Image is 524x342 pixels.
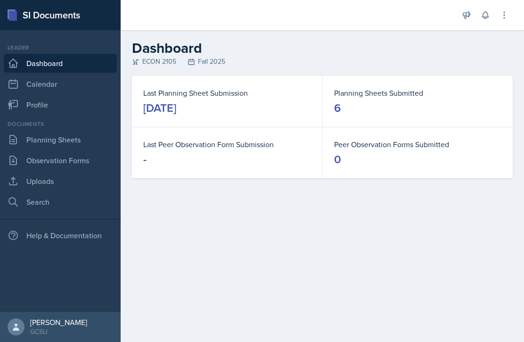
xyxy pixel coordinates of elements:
[4,95,117,114] a: Profile
[4,226,117,245] div: Help & Documentation
[4,120,117,128] div: Documents
[143,152,147,167] div: -
[143,139,311,150] dt: Last Peer Observation Form Submission
[334,152,341,167] div: 0
[143,87,311,99] dt: Last Planning Sheet Submission
[4,43,117,52] div: Leader
[334,139,501,150] dt: Peer Observation Forms Submitted
[4,192,117,211] a: Search
[4,130,117,149] a: Planning Sheets
[334,100,341,116] div: 6
[30,317,87,327] div: [PERSON_NAME]
[132,57,513,67] div: ECON 2105 Fall 2025
[4,172,117,191] a: Uploads
[143,100,176,116] div: [DATE]
[4,75,117,93] a: Calendar
[132,40,513,57] h2: Dashboard
[334,87,501,99] dt: Planning Sheets Submitted
[30,327,87,336] div: GCSU
[4,151,117,170] a: Observation Forms
[4,54,117,73] a: Dashboard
